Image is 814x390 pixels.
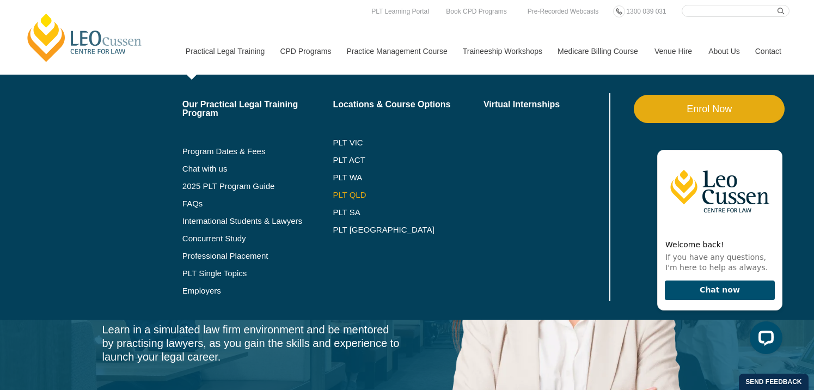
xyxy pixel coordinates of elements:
[182,199,333,208] a: FAQs
[634,95,785,123] a: Enrol Now
[182,164,333,173] a: Chat with us
[272,28,338,75] a: CPD Programs
[549,28,646,75] a: Medicare Billing Course
[339,28,455,75] a: Practice Management Course
[333,208,483,217] a: PLT SA
[182,217,333,226] a: International Students & Lawyers
[455,28,549,75] a: Traineeship Workshops
[333,173,456,182] a: PLT WA
[648,130,787,363] iframe: LiveChat chat widget
[333,156,483,164] a: PLT ACT
[182,269,333,278] a: PLT Single Topics
[443,5,509,17] a: Book CPD Programs
[102,323,402,364] div: Learn in a simulated law firm environment and be mentored by practising lawyers, as you gain the ...
[182,252,333,260] a: Professional Placement
[333,191,483,199] a: PLT QLD
[747,28,789,75] a: Contact
[700,28,747,75] a: About Us
[333,226,483,234] a: PLT [GEOGRAPHIC_DATA]
[333,138,483,147] a: PLT VIC
[182,182,306,191] a: 2025 PLT Program Guide
[182,234,333,243] a: Concurrent Study
[182,100,333,118] a: Our Practical Legal Training Program
[182,287,333,295] a: Employers
[333,100,483,109] a: Locations & Course Options
[178,28,272,75] a: Practical Legal Training
[623,5,669,17] a: 1300 039 031
[369,5,432,17] a: PLT Learning Portal
[626,8,666,15] span: 1300 039 031
[525,5,602,17] a: Pre-Recorded Webcasts
[25,12,145,63] a: [PERSON_NAME] Centre for Law
[483,100,607,109] a: Virtual Internships
[646,28,700,75] a: Venue Hire
[182,147,333,156] a: Program Dates & Fees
